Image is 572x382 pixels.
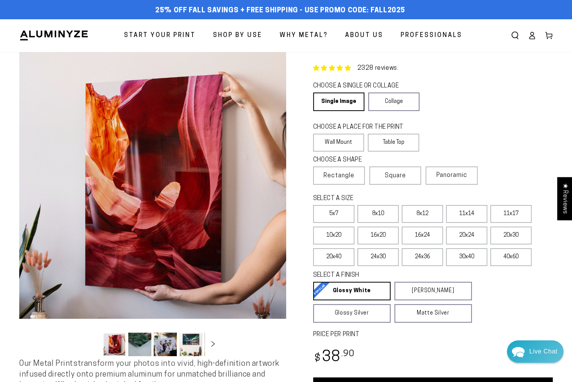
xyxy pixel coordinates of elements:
label: PRICE PER PRINT [313,330,553,339]
div: Click to open Judge.me floating reviews tab [557,177,572,220]
a: Glossy Silver [313,304,391,323]
span: $ [314,353,321,364]
bdi: 38 [313,350,355,365]
span: Shop By Use [213,30,262,41]
div: Chat widget toggle [507,340,564,363]
a: Collage [368,93,419,111]
legend: CHOOSE A SHAPE [313,156,413,165]
label: 10x20 [313,227,354,244]
a: Shop By Use [207,25,268,46]
label: 24x30 [357,248,399,266]
label: 16x24 [402,227,443,244]
label: 20x30 [490,227,532,244]
legend: SELECT A SIZE [313,194,454,203]
button: Slide left [84,336,101,353]
a: Why Metal? [274,25,334,46]
summary: Search our site [507,27,523,44]
media-gallery: Gallery Viewer [19,52,286,359]
button: Slide right [205,336,221,353]
label: 11x14 [446,205,487,223]
button: Load image 4 in gallery view [179,333,202,356]
label: 24x36 [402,248,443,266]
label: 8x10 [357,205,399,223]
button: Load image 1 in gallery view [103,333,126,356]
div: Contact Us Directly [529,340,557,363]
span: About Us [345,30,383,41]
label: 20x24 [446,227,487,244]
button: Load image 2 in gallery view [128,333,151,356]
legend: CHOOSE A PLACE FOR THE PRINT [313,123,412,132]
legend: SELECT A FINISH [313,271,454,280]
label: 11x17 [490,205,532,223]
label: 8x12 [402,205,443,223]
sup: .90 [341,350,355,358]
a: 2328 reviews. [357,65,399,71]
a: Glossy White [313,282,391,300]
span: 25% off FALL Savings + Free Shipping - Use Promo Code: FALL2025 [155,7,405,15]
span: Square [385,171,406,180]
legend: CHOOSE A SINGLE OR COLLAGE [313,82,413,91]
span: Why Metal? [280,30,328,41]
span: Rectangle [324,171,354,180]
span: Professionals [401,30,462,41]
a: Professionals [395,25,468,46]
label: 5x7 [313,205,354,223]
a: Start Your Print [118,25,201,46]
span: Panoramic [436,172,467,178]
label: 30x40 [446,248,487,266]
label: 16x20 [357,227,399,244]
a: About Us [339,25,389,46]
label: 40x60 [490,248,532,266]
a: Single Image [313,93,364,111]
a: Matte Silver [394,304,472,323]
img: Aluminyze [19,30,89,41]
button: Load image 3 in gallery view [154,333,177,356]
label: Wall Mount [313,134,364,151]
span: Start Your Print [124,30,196,41]
a: [PERSON_NAME] [394,282,472,300]
label: Table Top [368,134,419,151]
label: 20x40 [313,248,354,266]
